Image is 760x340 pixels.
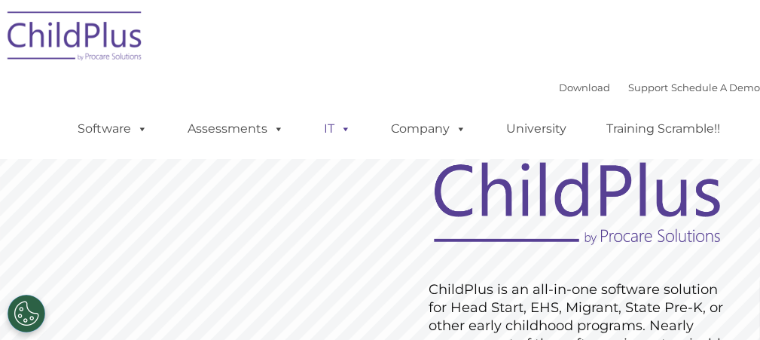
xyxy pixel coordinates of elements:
[63,114,163,144] a: Software
[172,114,299,144] a: Assessments
[8,295,45,332] button: Cookies Settings
[491,114,581,144] a: University
[309,114,366,144] a: IT
[559,81,760,93] font: |
[559,81,610,93] a: Download
[671,81,760,93] a: Schedule A Demo
[376,114,481,144] a: Company
[591,114,735,144] a: Training Scramble!!
[628,81,668,93] a: Support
